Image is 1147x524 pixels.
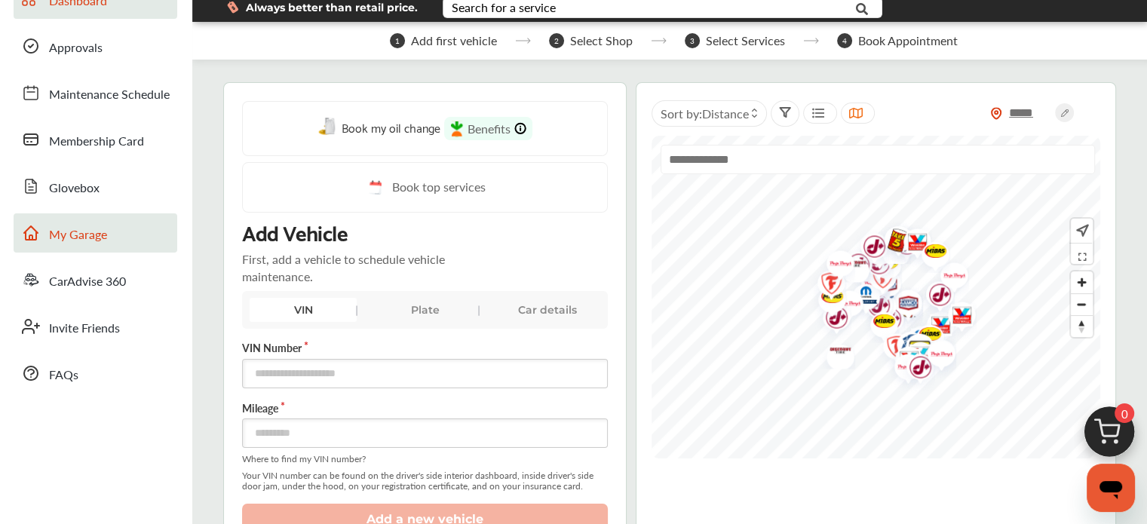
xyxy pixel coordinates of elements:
img: Midas+Logo_RGB.png [905,317,945,356]
a: CarAdvise 360 [14,260,177,299]
div: Map marker [849,225,887,273]
img: info-Icon.6181e609.svg [514,122,526,135]
span: Always better than retail price. [246,2,418,13]
div: Map marker [894,326,932,373]
img: logo-pepboys.png [929,255,969,302]
img: logo-take5.png [873,218,913,267]
img: logo-pepboys.png [815,243,855,290]
img: dollor_label_vector.a70140d1.svg [227,1,238,14]
span: Select Shop [570,34,633,47]
img: instacart-icon.73bd83c2.svg [450,121,464,137]
span: 3 [685,33,700,48]
img: logo-goodyear.png [885,323,925,368]
div: Map marker [929,255,967,302]
img: logo-jiffylube.png [895,346,935,394]
img: logo-firestone.png [872,326,912,373]
img: cart_icon.3d0951e8.svg [1073,400,1145,472]
img: logo-valvoline.png [937,294,977,342]
div: Map marker [830,250,868,282]
div: Map marker [883,282,921,329]
div: Map marker [807,279,845,318]
div: Map marker [892,221,930,268]
span: 0 [1115,403,1134,423]
button: Zoom out [1071,293,1093,315]
img: stepper-arrow.e24c07c6.svg [515,38,531,44]
img: stepper-arrow.e24c07c6.svg [651,38,667,44]
span: 4 [837,33,852,48]
div: Map marker [824,283,862,330]
span: Your VIN number can be found on the driver's side interior dashboard, inside driver's side door j... [242,470,608,492]
a: Approvals [14,26,177,66]
div: Map marker [872,326,909,373]
a: Book my oil change [318,117,440,140]
div: Search for a service [452,2,556,14]
div: Map marker [905,317,943,356]
div: Map marker [859,304,897,343]
div: Map marker [910,234,948,273]
span: My Garage [49,225,107,245]
img: logo-jiffylube.png [811,296,851,344]
img: logo-valvoline.png [892,221,932,268]
a: Maintenance Schedule [14,73,177,112]
img: logo-jiffylube.png [915,274,955,321]
div: Map marker [937,294,974,342]
span: Invite Friends [49,319,120,339]
div: Map marker [895,334,933,382]
span: Zoom out [1071,294,1093,315]
a: My Garage [14,213,177,253]
img: logo-firestone.png [806,262,846,310]
div: Map marker [885,323,923,368]
span: 1 [390,33,405,48]
iframe: Button to launch messaging window [1087,464,1135,512]
p: First, add a vehicle to schedule vehicle maintenance. [242,250,498,285]
span: Add first vehicle [411,34,497,47]
p: Add Vehicle [242,219,347,244]
span: Book top services [392,178,486,197]
span: Approvals [49,38,103,58]
img: Midas+Logo_RGB.png [910,234,950,273]
div: Map marker [815,243,853,290]
a: Membership Card [14,120,177,159]
label: Mileage [242,400,608,415]
div: Map marker [815,336,853,369]
img: Midas+Logo_RGB.png [807,279,847,318]
div: Map marker [883,346,921,394]
span: Book my oil change [342,117,440,137]
img: logo-pepboys.png [916,333,956,381]
div: Map marker [915,274,952,321]
span: Where to find my VIN number? [242,454,608,464]
img: location_vector_orange.38f05af8.svg [990,107,1002,120]
img: cal_icon.0803b883.svg [365,178,385,197]
img: logo-jiffylube.png [849,225,889,273]
label: VIN Number [242,340,608,355]
img: logo-carx.png [894,326,934,373]
div: Map marker [806,262,844,310]
img: logo-discount-tire.png [815,336,855,369]
div: Map marker [873,218,911,267]
span: 2 [549,33,564,48]
span: Select Services [706,34,785,47]
button: Reset bearing to north [1071,315,1093,337]
span: CarAdvise 360 [49,272,126,292]
div: Map marker [916,333,954,381]
div: Map marker [811,296,849,344]
span: Book Appointment [858,34,958,47]
img: Midas+Logo_RGB.png [859,304,899,343]
span: Maintenance Schedule [49,85,170,105]
span: Glovebox [49,179,100,198]
div: Map marker [895,346,933,394]
div: Car details [494,298,601,322]
img: logo-aamco.png [883,282,923,329]
img: oil-change.e5047c97.svg [318,118,338,136]
img: empty_shop_logo.394c5474.svg [916,332,956,379]
a: Book top services [242,162,608,213]
span: Benefits [468,120,511,137]
a: FAQs [14,354,177,393]
a: Invite Friends [14,307,177,346]
button: Zoom in [1071,271,1093,293]
img: logo-mopar.png [894,320,934,363]
img: logo-pepboys.png [883,346,923,394]
div: VIN [250,298,357,322]
div: Map marker [862,245,900,284]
